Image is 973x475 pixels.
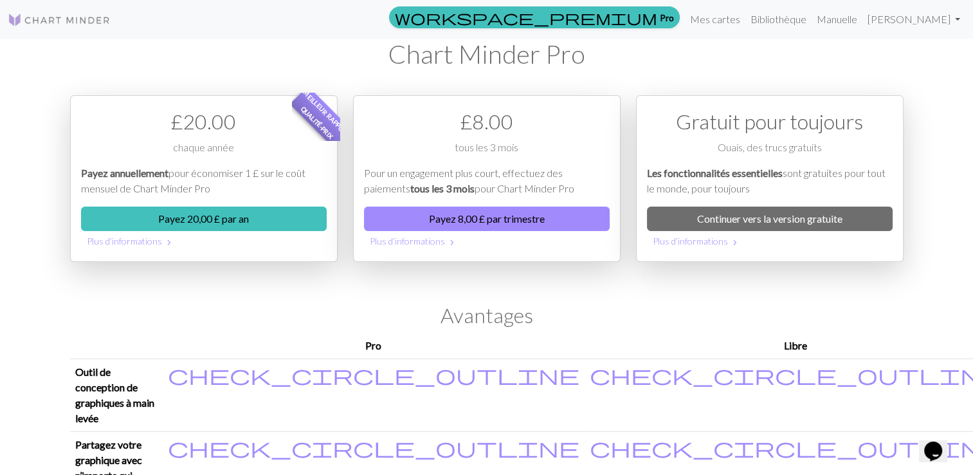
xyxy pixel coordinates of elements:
[868,13,950,25] font: [PERSON_NAME]
[647,207,893,231] a: Continuer vers la version gratuite
[647,165,893,196] p: sont gratuites pour tout le monde, pour toujours
[812,6,862,32] a: Manuelle
[81,231,327,251] button: Plus d’informations
[364,231,610,251] button: Plus d’informations
[75,364,158,426] p: Outil de conception de graphiques à main levée
[364,165,610,196] p: Pour un engagement plus court, effectuez des paiements pour Chart Minder Pro
[447,236,457,249] span: chevron_right
[919,424,960,462] iframe: chat widget
[168,435,579,460] span: check_circle_outline
[87,236,162,247] font: Plus d’informations
[81,106,327,137] div: £
[81,165,327,196] p: pour économiser 1 £ sur le coût mensuel de Chart Minder Pro
[168,362,579,387] span: check_circle_outline
[410,182,475,194] em: tous les 3 mois
[370,236,445,247] font: Plus d’informations
[364,207,610,231] button: Payez 8,00 £ par trimestre
[70,39,904,70] h1: Chart Minder Pro
[289,86,353,150] span: Meilleur rapport qualité-prix
[660,11,674,24] font: Pro
[168,437,579,458] i: Inclus
[70,303,904,328] h2: Avantages
[168,364,579,385] i: Inclus
[164,236,174,249] span: chevron_right
[81,140,327,165] div: chaque année
[395,8,657,26] span: workspace_premium
[81,167,168,179] em: Payez annuellement
[745,6,812,32] a: Bibliothèque
[183,109,236,134] font: 20.00
[472,109,513,134] font: 8.00
[389,6,680,28] a: Pro
[685,6,745,32] a: Mes cartes
[364,106,610,137] div: £
[70,95,338,262] div: Option de paiement 1
[647,140,893,165] div: Ouais, des trucs gratuits
[353,95,621,262] div: Option de paiement 2
[163,333,585,359] th: Pro
[653,236,728,247] font: Plus d’informations
[647,231,893,251] button: Plus d’informations
[8,12,111,28] img: Logo
[364,140,610,165] div: tous les 3 mois
[636,95,904,262] div: Option gratuite
[81,207,327,231] button: Payez 20,00 £ par an
[862,6,965,32] a: [PERSON_NAME]
[730,236,740,249] span: chevron_right
[647,106,893,137] div: Gratuit pour toujours
[647,167,783,179] em: Les fonctionnalités essentielles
